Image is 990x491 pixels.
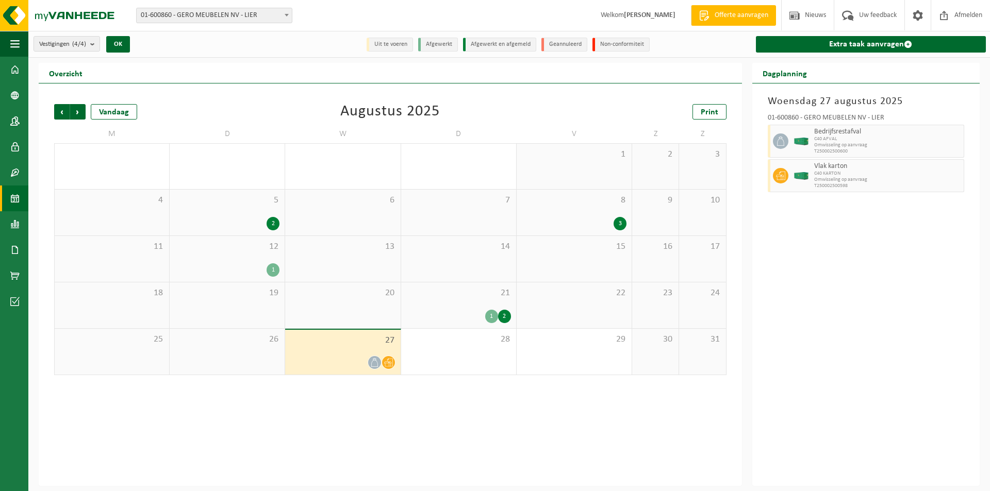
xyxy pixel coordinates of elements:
[367,38,413,52] li: Uit te voeren
[701,108,718,116] span: Print
[814,148,961,155] span: T250002500600
[756,36,986,53] a: Extra taak aanvragen
[592,38,650,52] li: Non-conformiteit
[684,334,720,345] span: 31
[814,136,961,142] span: C40 AFVAL
[463,38,536,52] li: Afgewerkt en afgemeld
[624,11,675,19] strong: [PERSON_NAME]
[637,334,673,345] span: 30
[39,37,86,52] span: Vestigingen
[679,125,726,143] td: Z
[54,125,170,143] td: M
[684,149,720,160] span: 3
[684,195,720,206] span: 10
[814,177,961,183] span: Omwisseling op aanvraag
[752,63,817,83] h2: Dagplanning
[522,195,626,206] span: 8
[684,241,720,252] span: 17
[175,195,279,206] span: 5
[498,310,511,323] div: 2
[340,104,440,120] div: Augustus 2025
[290,335,395,346] span: 27
[814,142,961,148] span: Omwisseling op aanvraag
[691,5,776,26] a: Offerte aanvragen
[684,287,720,299] span: 24
[401,125,517,143] td: D
[768,94,964,109] h3: Woensdag 27 augustus 2025
[485,310,498,323] div: 1
[522,149,626,160] span: 1
[34,36,100,52] button: Vestigingen(4/4)
[60,241,164,252] span: 11
[406,195,511,206] span: 7
[285,125,401,143] td: W
[794,172,809,180] img: HK-XC-40-GN-00
[692,104,727,120] a: Print
[70,104,86,120] span: Volgende
[175,287,279,299] span: 19
[72,41,86,47] count: (4/4)
[814,128,961,136] span: Bedrijfsrestafval
[406,241,511,252] span: 14
[106,36,130,53] button: OK
[406,334,511,345] span: 28
[91,104,137,120] div: Vandaag
[60,287,164,299] span: 18
[637,241,673,252] span: 16
[175,334,279,345] span: 26
[60,334,164,345] span: 25
[517,125,632,143] td: V
[794,138,809,145] img: HK-XC-40-GN-00
[637,195,673,206] span: 9
[175,241,279,252] span: 12
[418,38,458,52] li: Afgewerkt
[136,8,292,23] span: 01-600860 - GERO MEUBELEN NV - LIER
[54,104,70,120] span: Vorige
[290,195,395,206] span: 6
[814,183,961,189] span: T250002500598
[60,195,164,206] span: 4
[637,287,673,299] span: 23
[290,287,395,299] span: 20
[814,171,961,177] span: C40 KARTON
[768,114,964,125] div: 01-600860 - GERO MEUBELEN NV - LIER
[712,10,771,21] span: Offerte aanvragen
[267,263,279,277] div: 1
[632,125,679,143] td: Z
[170,125,285,143] td: D
[290,241,395,252] span: 13
[637,149,673,160] span: 2
[614,217,626,230] div: 3
[267,217,279,230] div: 2
[137,8,292,23] span: 01-600860 - GERO MEUBELEN NV - LIER
[541,38,587,52] li: Geannuleerd
[522,287,626,299] span: 22
[522,241,626,252] span: 15
[814,162,961,171] span: Vlak karton
[406,287,511,299] span: 21
[522,334,626,345] span: 29
[39,63,93,83] h2: Overzicht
